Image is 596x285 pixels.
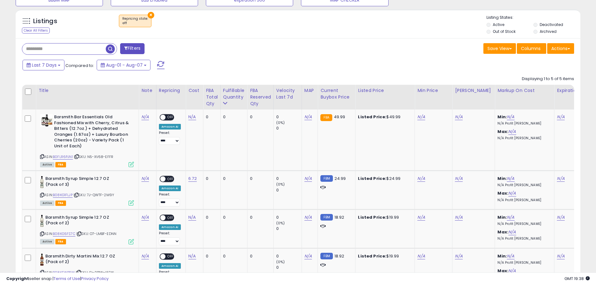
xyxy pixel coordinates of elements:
[122,16,148,26] span: Repricing state :
[497,190,508,196] b: Max:
[508,229,516,235] a: N/A
[250,114,269,120] div: 0
[486,15,580,21] p: Listing States:
[223,253,242,259] div: 0
[33,17,57,26] h5: Listings
[455,114,462,120] a: N/A
[40,114,134,166] div: ASIN:
[557,87,593,94] div: Expiration Date
[358,176,386,181] b: Listed Price:
[32,62,57,68] span: Last 7 Days
[159,124,181,130] div: Amazon AI
[6,276,109,282] div: seller snap | |
[497,237,549,241] p: N/A Profit [PERSON_NAME]
[206,87,218,107] div: FBA Total Qty
[188,253,196,259] a: N/A
[23,60,64,70] button: Last 7 Days
[358,87,412,94] div: Listed Price
[304,87,315,94] div: MAP
[557,176,564,182] a: N/A
[55,162,66,167] span: FBA
[40,215,134,244] div: ASIN:
[276,253,302,259] div: 0
[159,231,181,245] div: Preset:
[517,43,546,54] button: Columns
[141,114,149,120] a: N/A
[554,85,596,109] th: CSV column name: cust_attr_2_Expiration Date
[304,176,312,182] a: N/A
[40,162,54,167] span: All listings currently available for purchase on Amazon
[276,265,302,270] div: 0
[557,114,564,120] a: N/A
[497,261,549,265] p: N/A Profit [PERSON_NAME]
[55,201,66,206] span: FBA
[417,114,425,120] a: N/A
[455,214,462,221] a: N/A
[45,215,121,228] b: Barsmith Syrup Simple 12.7 OZ (Pack of 2)
[417,176,425,182] a: N/A
[223,215,242,220] div: 0
[166,254,176,259] span: OFF
[120,43,145,54] button: Filters
[493,29,516,34] label: Out of Stock
[122,21,148,25] div: off
[417,214,425,221] a: N/A
[188,114,196,120] a: N/A
[6,276,29,282] strong: Copyright
[250,253,269,259] div: 0
[320,214,333,221] small: FBM
[521,45,541,52] span: Columns
[320,87,353,100] div: Current Buybox Price
[304,114,312,120] a: N/A
[497,222,549,226] p: N/A Profit [PERSON_NAME]
[358,114,386,120] b: Listed Price:
[276,259,285,264] small: (0%)
[547,43,574,54] button: Actions
[493,22,504,27] label: Active
[497,214,507,220] b: Min:
[507,214,514,221] a: N/A
[53,276,80,282] a: Terms of Use
[40,253,44,266] img: 31YbbpfF30L._SL40_.jpg
[40,215,44,227] img: 31aWCg22-ML._SL40_.jpg
[304,253,312,259] a: N/A
[250,215,269,220] div: 0
[65,63,94,69] span: Compared to:
[40,176,44,188] img: 31aWCg22-ML._SL40_.jpg
[276,120,285,125] small: (0%)
[74,154,113,159] span: | SKU: N5-XV68-EFFR
[483,43,516,54] button: Save View
[106,62,143,68] span: Aug-01 - Aug-07
[276,114,302,120] div: 0
[188,176,197,182] a: 6.72
[497,229,508,235] b: Max:
[166,115,176,120] span: OFF
[497,198,549,202] p: N/A Profit [PERSON_NAME]
[358,176,410,181] div: $24.99
[159,224,181,230] div: Amazon AI
[53,192,73,198] a: B08KG1FLJP
[320,114,332,121] small: FBA
[508,129,516,135] a: N/A
[304,214,312,221] a: N/A
[358,253,386,259] b: Listed Price:
[276,187,302,193] div: 0
[166,176,176,182] span: OFF
[141,87,154,94] div: Note
[141,176,149,182] a: N/A
[334,114,345,120] span: 49.99
[497,136,549,140] p: N/A Profit [PERSON_NAME]
[206,215,216,220] div: 0
[497,121,549,126] p: N/A Profit [PERSON_NAME]
[148,12,154,18] button: ×
[358,215,410,220] div: $19.99
[223,87,245,100] div: Fulfillable Quantity
[358,253,410,259] div: $19.99
[97,60,150,70] button: Aug-01 - Aug-07
[188,87,201,94] div: Cost
[159,186,181,191] div: Amazon AI
[223,114,242,120] div: 0
[557,253,564,259] a: N/A
[522,76,574,82] div: Displaying 1 to 5 of 5 items
[497,176,507,181] b: Min:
